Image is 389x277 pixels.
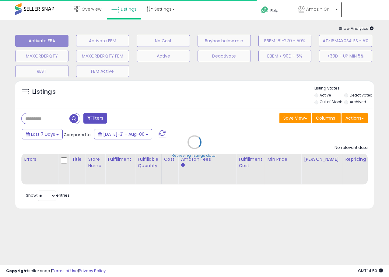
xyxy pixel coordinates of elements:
button: MAXORDERQTY [15,50,68,62]
button: <30D - UP MIN 5% [319,50,372,62]
button: BBBM > 90D - 5% [258,50,312,62]
button: BBBM 181-270 - 50% [258,35,312,47]
a: Terms of Use [52,268,78,274]
button: Active [137,50,190,62]
strong: Copyright [6,268,28,274]
span: Help [270,8,279,13]
i: Get Help [261,6,268,14]
button: AT>16MAX0SALES - 5% [319,35,372,47]
button: Activate FBA [15,35,68,47]
a: Help [256,2,293,20]
span: 2025-08-14 14:50 GMT [358,268,383,274]
button: MAXORDERQTY FBM [76,50,129,62]
button: Deactivate [198,50,251,62]
span: Amazin Group [306,6,334,12]
button: No Cost [137,35,190,47]
button: Activate FBM [76,35,129,47]
a: Privacy Policy [79,268,106,274]
span: Listings [121,6,137,12]
button: FBM Active [76,65,129,77]
span: Show Analytics [339,26,374,31]
span: Overview [82,6,101,12]
div: seller snap | | [6,268,106,274]
button: Buybox below min [198,35,251,47]
div: Retrieving listings data.. [172,153,217,158]
button: REST [15,65,68,77]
